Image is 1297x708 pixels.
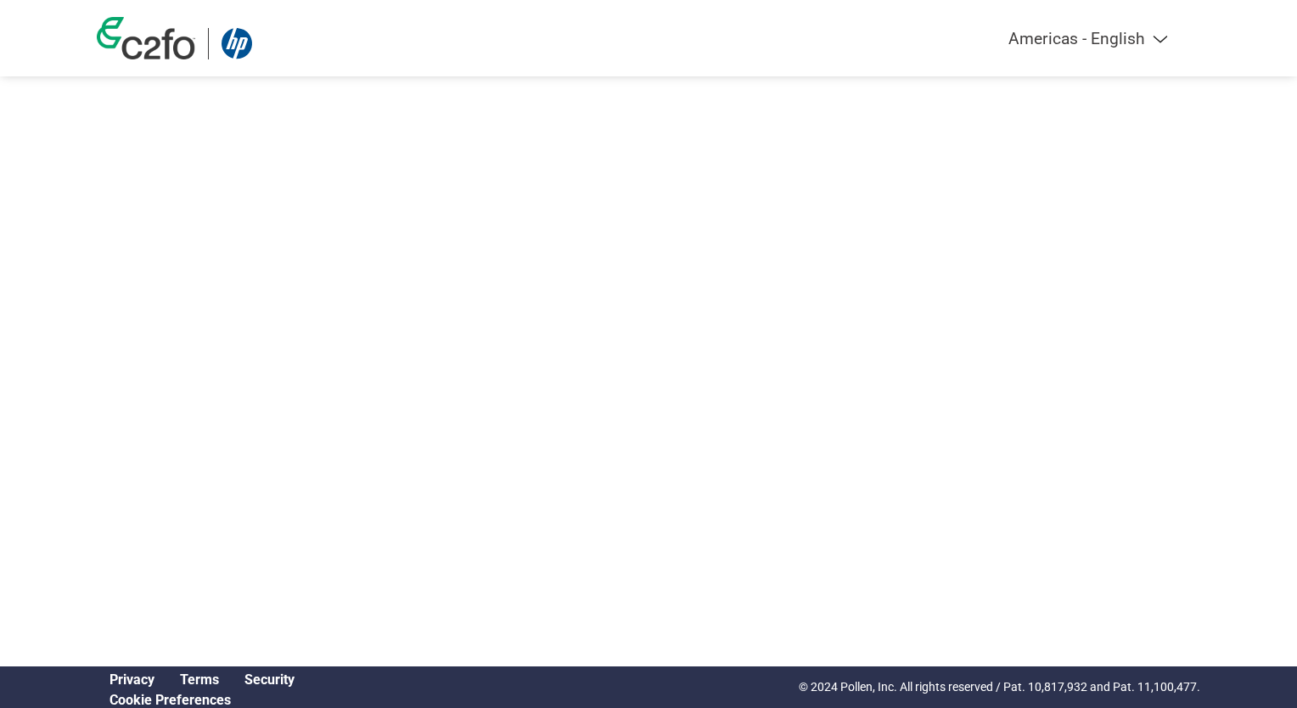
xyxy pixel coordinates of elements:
[109,692,231,708] a: Cookie Preferences, opens a dedicated popup modal window
[97,692,307,708] div: Open Cookie Preferences Modal
[244,671,295,688] a: Security
[222,28,252,59] img: HP
[97,17,195,59] img: c2fo logo
[180,671,219,688] a: Terms
[109,671,154,688] a: Privacy
[799,678,1200,696] p: © 2024 Pollen, Inc. All rights reserved / Pat. 10,817,932 and Pat. 11,100,477.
